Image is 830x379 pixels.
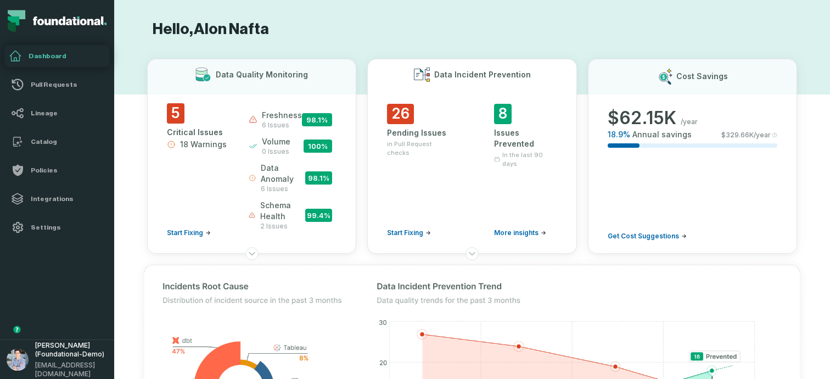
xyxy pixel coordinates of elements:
[4,216,110,238] a: Settings
[494,228,546,237] a: More insights
[262,110,302,121] span: freshness
[608,129,630,140] span: 18.9 %
[4,159,110,181] a: Policies
[216,69,308,80] h3: Data Quality Monitoring
[31,223,103,232] h4: Settings
[12,325,22,335] div: Tooltip anchor
[305,209,333,222] span: 99.4 %
[262,147,290,156] span: 0 issues
[147,59,356,254] button: Data Quality Monitoring5Critical Issues18 WarningsStart Fixingfreshness6 issues98.1%volume0 issue...
[494,104,512,124] span: 8
[31,166,103,175] h4: Policies
[721,131,771,140] span: $ 329.66K /year
[167,228,211,237] a: Start Fixing
[302,113,332,126] span: 98.1 %
[261,185,305,193] span: 6 issues
[180,139,227,150] span: 18 Warnings
[305,171,332,185] span: 98.1 %
[387,104,414,124] span: 26
[676,71,728,82] h3: Cost Savings
[632,129,692,140] span: Annual savings
[494,228,539,237] span: More insights
[494,127,557,149] div: Issues Prevented
[367,59,576,254] button: Data Incident Prevention26Pending Issuesin Pull Request checksStart Fixing8Issues PreventedIn the...
[261,163,305,185] span: data anomaly
[387,140,450,157] span: in Pull Request checks
[434,69,531,80] h3: Data Incident Prevention
[681,118,698,126] span: /year
[4,131,110,153] a: Catalog
[7,349,29,371] img: avatar of Alon Nafta
[262,136,290,147] span: volume
[260,222,305,231] span: 2 issues
[4,188,110,210] a: Integrations
[260,200,305,222] span: schema health
[31,137,103,146] h4: Catalog
[387,127,450,138] div: Pending Issues
[608,232,679,241] span: Get Cost Suggestions
[304,140,332,153] span: 100 %
[4,45,110,67] a: Dashboard
[35,361,108,378] span: alon@foundational.io
[608,232,687,241] a: Get Cost Suggestions
[608,107,676,129] span: $ 62.15K
[387,228,431,237] a: Start Fixing
[31,109,103,118] h4: Lineage
[502,151,557,168] span: In the last 90 days
[147,20,797,39] h1: Hello, Alon Nafta
[588,59,797,254] button: Cost Savings$62.15K/year18.9%Annual savings$329.66K/yearGet Cost Suggestions
[4,102,110,124] a: Lineage
[4,74,110,96] a: Pull Requests
[167,103,184,124] span: 5
[167,228,203,237] span: Start Fixing
[31,80,103,89] h4: Pull Requests
[262,121,302,130] span: 6 issues
[29,52,105,60] h4: Dashboard
[167,127,229,138] div: Critical Issues
[31,194,103,203] h4: Integrations
[387,228,423,237] span: Start Fixing
[35,341,108,359] span: Alon Nafta (Foundational-Demo)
